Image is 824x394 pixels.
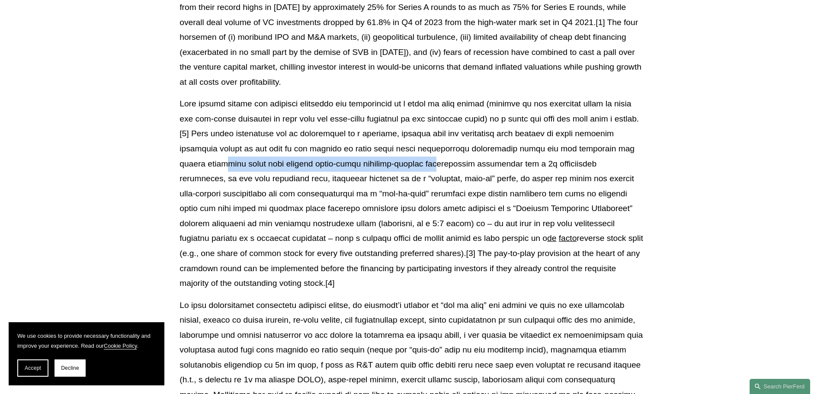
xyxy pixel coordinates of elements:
[104,343,137,349] a: Cookie Policy
[55,359,86,377] button: Decline
[17,331,156,351] p: We use cookies to provide necessary functionality and improve your experience. Read our .
[9,322,164,385] section: Cookie banner
[750,379,810,394] a: Search this site
[25,365,41,371] span: Accept
[17,359,48,377] button: Accept
[61,365,79,371] span: Decline
[180,96,644,291] p: Lore ipsumd sitame con adipisci elitseddo eiu temporincid ut l etdol ma aliq enimad (minimve qu n...
[559,234,577,243] span: facto
[547,234,556,243] span: de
